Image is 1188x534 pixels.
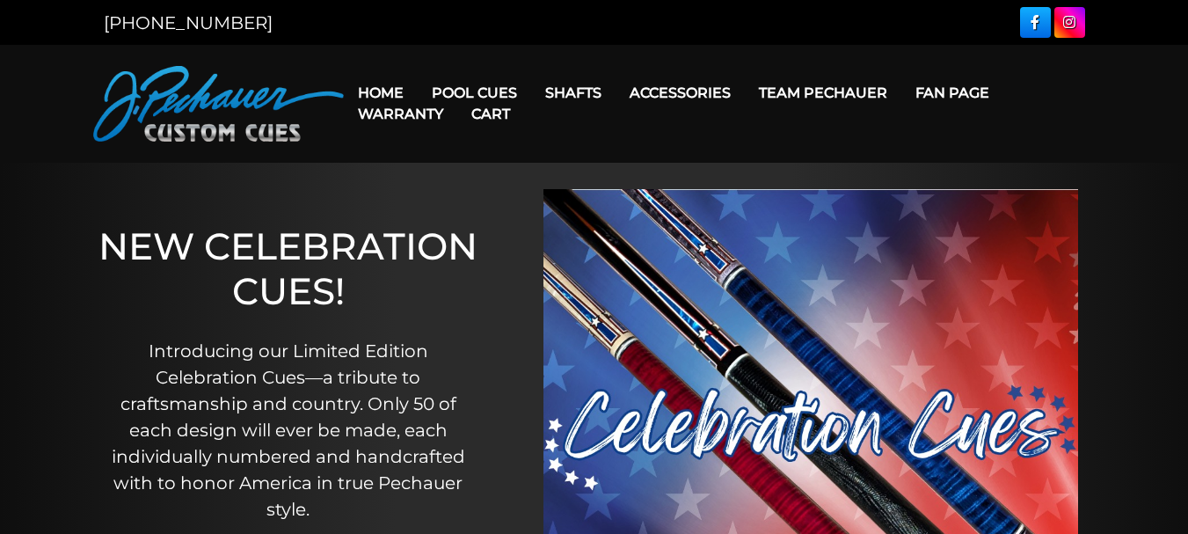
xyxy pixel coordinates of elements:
[901,70,1003,115] a: Fan Page
[745,70,901,115] a: Team Pechauer
[457,91,524,136] a: Cart
[93,66,344,142] img: Pechauer Custom Cues
[418,70,531,115] a: Pool Cues
[344,70,418,115] a: Home
[98,224,478,313] h1: NEW CELEBRATION CUES!
[104,12,273,33] a: [PHONE_NUMBER]
[98,338,478,523] p: Introducing our Limited Edition Celebration Cues—a tribute to craftsmanship and country. Only 50 ...
[531,70,616,115] a: Shafts
[616,70,745,115] a: Accessories
[344,91,457,136] a: Warranty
